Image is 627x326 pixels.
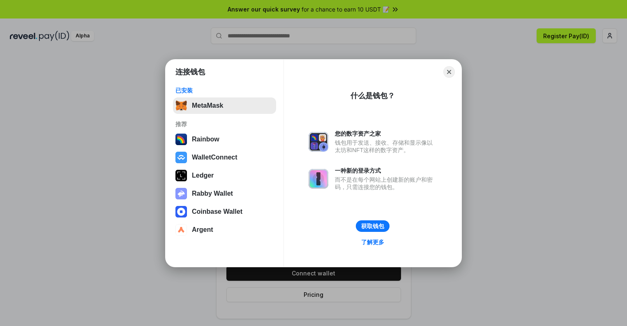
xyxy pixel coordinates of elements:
img: svg+xml,%3Csvg%20fill%3D%22none%22%20height%3D%2233%22%20viewBox%3D%220%200%2035%2033%22%20width%... [175,100,187,111]
h1: 连接钱包 [175,67,205,77]
button: Close [443,66,455,78]
img: svg+xml,%3Csvg%20xmlns%3D%22http%3A%2F%2Fwww.w3.org%2F2000%2Fsvg%22%20width%3D%2228%22%20height%3... [175,170,187,181]
img: svg+xml,%3Csvg%20xmlns%3D%22http%3A%2F%2Fwww.w3.org%2F2000%2Fsvg%22%20fill%3D%22none%22%20viewBox... [309,132,328,152]
div: 钱包用于发送、接收、存储和显示像以太坊和NFT这样的数字资产。 [335,139,437,154]
div: WalletConnect [192,154,237,161]
div: 一种新的登录方式 [335,167,437,174]
button: WalletConnect [173,149,276,166]
button: Rabby Wallet [173,185,276,202]
div: 什么是钱包？ [350,91,395,101]
div: 您的数字资产之家 [335,130,437,137]
img: svg+xml,%3Csvg%20xmlns%3D%22http%3A%2F%2Fwww.w3.org%2F2000%2Fsvg%22%20fill%3D%22none%22%20viewBox... [309,169,328,189]
img: svg+xml,%3Csvg%20xmlns%3D%22http%3A%2F%2Fwww.w3.org%2F2000%2Fsvg%22%20fill%3D%22none%22%20viewBox... [175,188,187,199]
button: Rainbow [173,131,276,148]
div: Rabby Wallet [192,190,233,197]
a: 了解更多 [356,237,389,247]
button: Ledger [173,167,276,184]
button: Argent [173,222,276,238]
div: 而不是在每个网站上创建新的账户和密码，只需连接您的钱包。 [335,176,437,191]
img: svg+xml,%3Csvg%20width%3D%2228%22%20height%3D%2228%22%20viewBox%3D%220%200%2028%2028%22%20fill%3D... [175,152,187,163]
button: Coinbase Wallet [173,203,276,220]
div: Rainbow [192,136,219,143]
div: Ledger [192,172,214,179]
div: MetaMask [192,102,223,109]
div: Argent [192,226,213,234]
div: Coinbase Wallet [192,208,242,215]
img: svg+xml,%3Csvg%20width%3D%22120%22%20height%3D%22120%22%20viewBox%3D%220%200%20120%20120%22%20fil... [175,134,187,145]
img: svg+xml,%3Csvg%20width%3D%2228%22%20height%3D%2228%22%20viewBox%3D%220%200%2028%2028%22%20fill%3D... [175,224,187,236]
div: 推荐 [175,120,274,128]
div: 已安装 [175,87,274,94]
img: svg+xml,%3Csvg%20width%3D%2228%22%20height%3D%2228%22%20viewBox%3D%220%200%2028%2028%22%20fill%3D... [175,206,187,217]
div: 获取钱包 [361,222,384,230]
button: 获取钱包 [356,220,390,232]
div: 了解更多 [361,238,384,246]
button: MetaMask [173,97,276,114]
